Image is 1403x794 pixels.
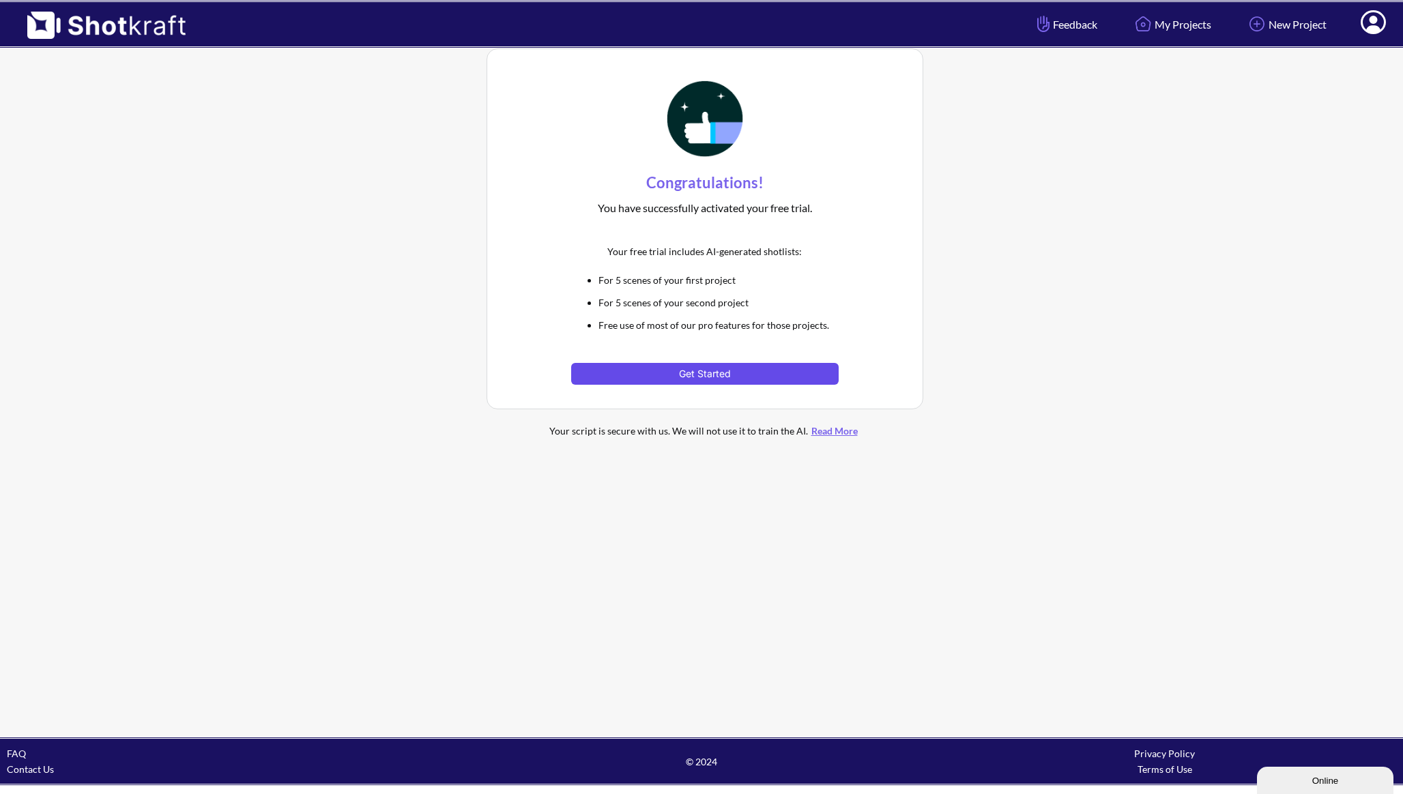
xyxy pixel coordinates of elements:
iframe: chat widget [1257,764,1396,794]
li: Free use of most of our pro features for those projects. [598,317,838,333]
div: Your free trial includes AI-generated shotlists: [571,240,838,263]
img: Hand Icon [1034,12,1053,35]
a: FAQ [7,748,26,759]
a: My Projects [1121,6,1221,42]
div: Your script is secure with us. We will not use it to train the AI. [521,423,889,439]
button: Get Started [571,363,838,385]
span: © 2024 [470,754,934,769]
a: New Project [1235,6,1337,42]
a: Contact Us [7,763,54,775]
img: Home Icon [1131,12,1155,35]
li: For 5 scenes of your first project [598,272,838,288]
span: Feedback [1034,16,1097,32]
div: Congratulations! [571,169,838,196]
img: Thumbs Up Icon [663,76,747,161]
a: Read More [808,425,861,437]
div: Privacy Policy [933,746,1396,761]
div: You have successfully activated your free trial. [571,196,838,220]
div: Terms of Use [933,761,1396,777]
img: Add Icon [1245,12,1269,35]
li: For 5 scenes of your second project [598,295,838,310]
